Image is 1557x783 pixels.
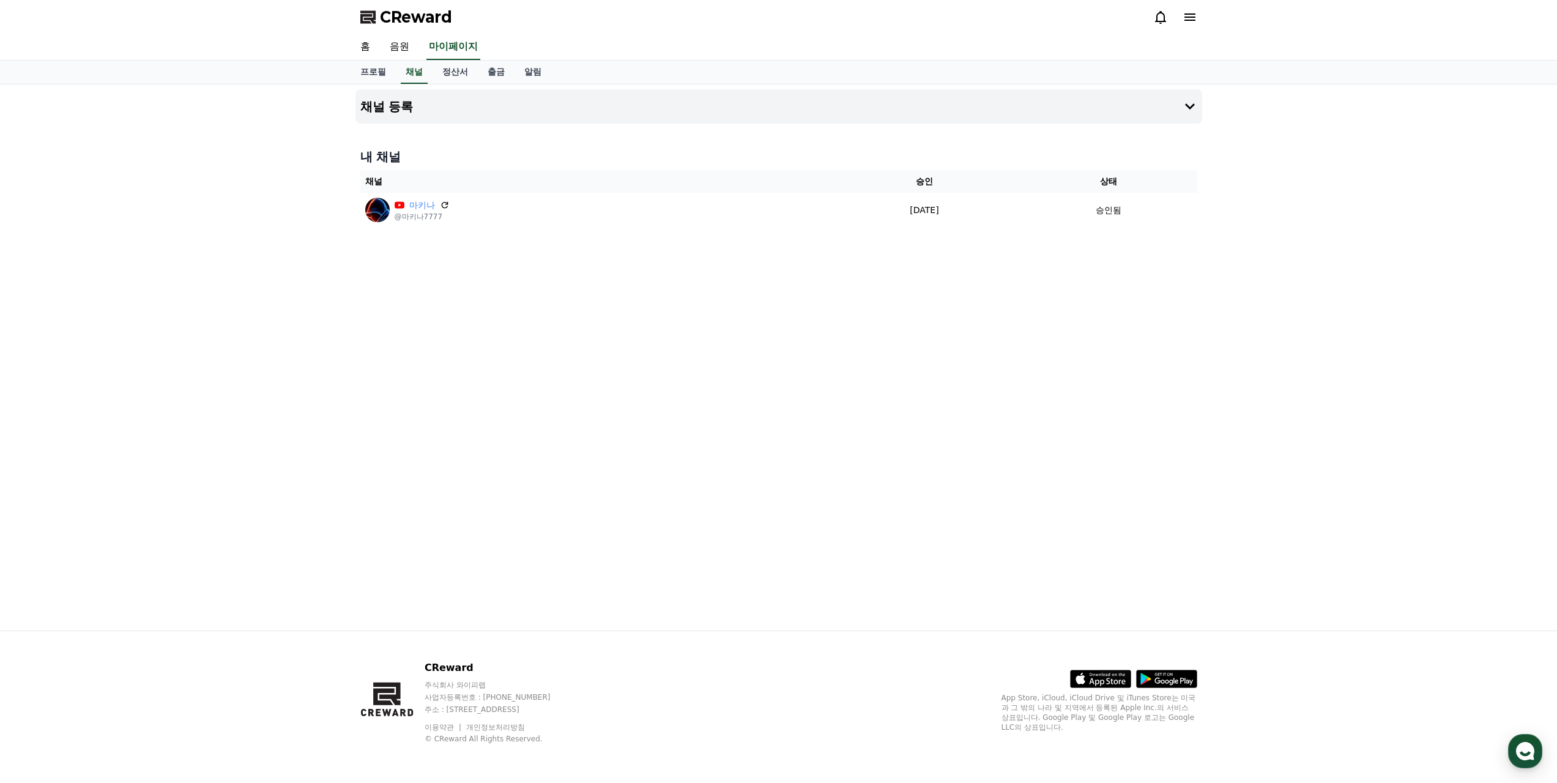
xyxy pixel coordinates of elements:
img: 마키나 [365,198,390,222]
a: CReward [360,7,452,27]
a: 정산서 [433,61,478,84]
h4: 채널 등록 [360,100,414,113]
span: CReward [380,7,452,27]
a: 개인정보처리방침 [466,723,525,732]
a: 마이페이지 [426,34,480,60]
th: 채널 [360,170,828,193]
a: 이용약관 [425,723,463,732]
a: 채널 [401,61,428,84]
a: 홈 [351,34,380,60]
p: @마키나7777 [395,212,450,222]
p: [DATE] [833,204,1016,217]
a: 알림 [515,61,551,84]
p: 주소 : [STREET_ADDRESS] [425,705,574,714]
button: 채널 등록 [355,89,1202,124]
a: 마키나 [409,199,435,212]
p: 주식회사 와이피랩 [425,680,574,690]
a: 음원 [380,34,419,60]
a: 출금 [478,61,515,84]
p: 승인됨 [1096,204,1121,217]
p: CReward [425,661,574,675]
p: © CReward All Rights Reserved. [425,734,574,744]
th: 상태 [1020,170,1197,193]
a: 프로필 [351,61,396,84]
p: App Store, iCloud, iCloud Drive 및 iTunes Store는 미국과 그 밖의 나라 및 지역에서 등록된 Apple Inc.의 서비스 상표입니다. Goo... [1001,693,1197,732]
p: 사업자등록번호 : [PHONE_NUMBER] [425,692,574,702]
h4: 내 채널 [360,148,1197,165]
th: 승인 [828,170,1021,193]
